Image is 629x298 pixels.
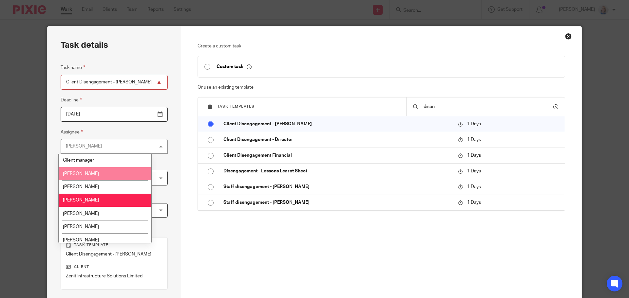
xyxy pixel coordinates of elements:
p: Staff disengagement - [PERSON_NAME] [223,184,451,190]
div: [PERSON_NAME] [66,144,102,149]
label: Deadline [61,96,82,104]
span: Task templates [217,105,255,108]
span: 1 Days [467,153,481,158]
p: Client Disengagement - Director [223,136,451,143]
span: [PERSON_NAME] [63,238,99,242]
span: Client manager [63,158,94,163]
p: Task template [66,242,162,248]
span: [PERSON_NAME] [63,184,99,189]
input: Search... [423,103,553,110]
p: Client Disengagement - [PERSON_NAME] [223,121,451,127]
span: [PERSON_NAME] [63,224,99,229]
input: Task name [61,75,168,90]
label: Assignee [61,128,83,136]
p: Or use an existing template [198,84,565,91]
span: 1 Days [467,137,481,142]
input: Pick a date [61,107,168,122]
p: Zenit Infrastructure Solutions Limited [66,273,162,279]
p: Client Disengagement - [PERSON_NAME] [66,251,162,257]
p: Staff disengagement - [PERSON_NAME] [223,199,451,206]
p: Disengagement - Lessons Learnt Sheet [223,168,451,174]
span: 1 Days [467,200,481,205]
p: Client Disengagement Financial [223,152,451,159]
span: [PERSON_NAME] [63,198,99,202]
span: 1 Days [467,122,481,126]
label: Task name [61,64,85,71]
span: 1 Days [467,169,481,173]
span: [PERSON_NAME] [63,171,99,176]
p: Create a custom task [198,43,565,49]
p: Custom task [217,64,252,70]
span: [PERSON_NAME] [63,211,99,216]
span: 1 Days [467,184,481,189]
h2: Task details [61,40,108,51]
p: Client [66,264,162,270]
div: Close this dialog window [565,33,572,40]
